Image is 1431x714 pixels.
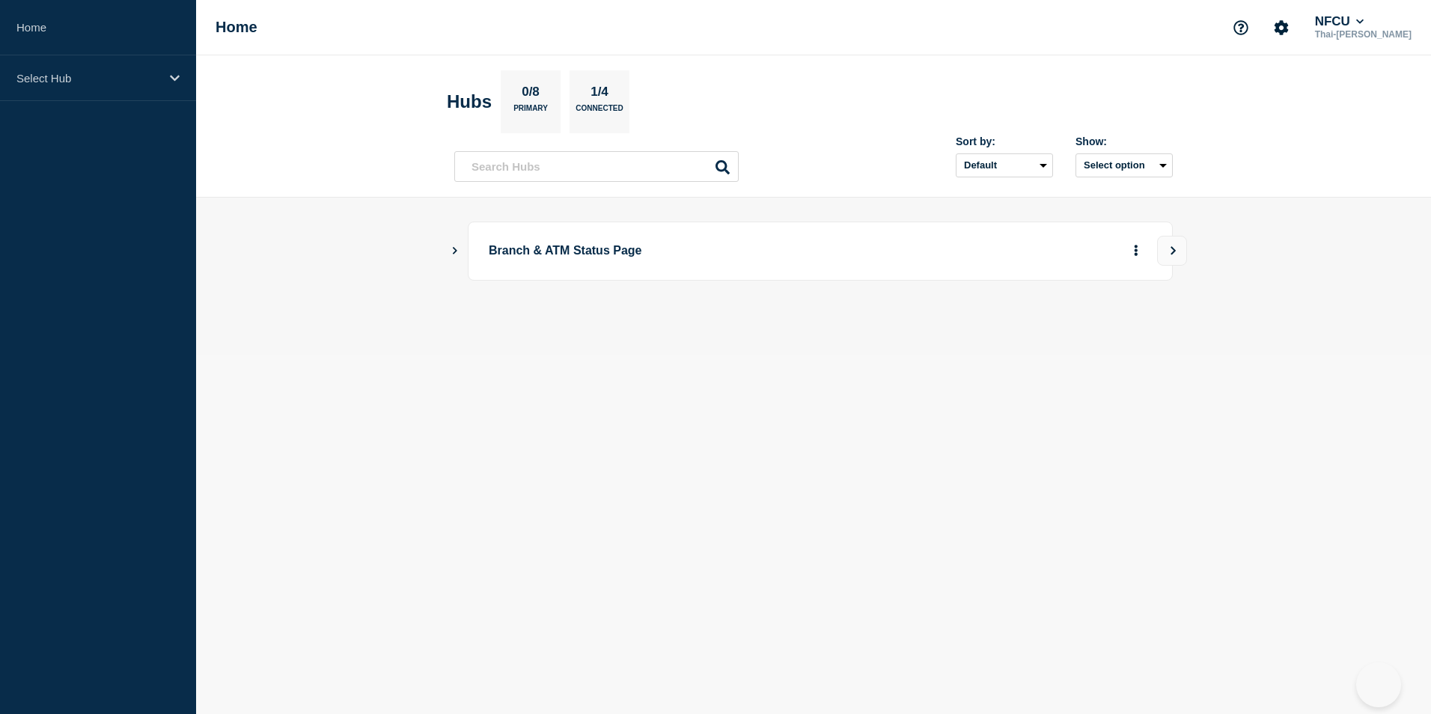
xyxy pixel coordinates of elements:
[1126,237,1146,265] button: More actions
[585,85,614,104] p: 1/4
[1075,153,1173,177] button: Select option
[1157,236,1187,266] button: View
[1312,14,1367,29] button: NFCU
[489,237,903,265] p: Branch & ATM Status Page
[216,19,257,36] h1: Home
[956,135,1053,147] div: Sort by:
[516,85,546,104] p: 0/8
[1225,12,1257,43] button: Support
[1356,662,1401,707] iframe: Help Scout Beacon - Open
[1312,29,1415,40] p: Thai-[PERSON_NAME]
[1075,135,1173,147] div: Show:
[447,91,492,112] h2: Hubs
[576,104,623,120] p: Connected
[451,245,459,257] button: Show Connected Hubs
[454,151,739,182] input: Search Hubs
[16,72,160,85] p: Select Hub
[956,153,1053,177] select: Sort by
[513,104,548,120] p: Primary
[1266,12,1297,43] button: Account settings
